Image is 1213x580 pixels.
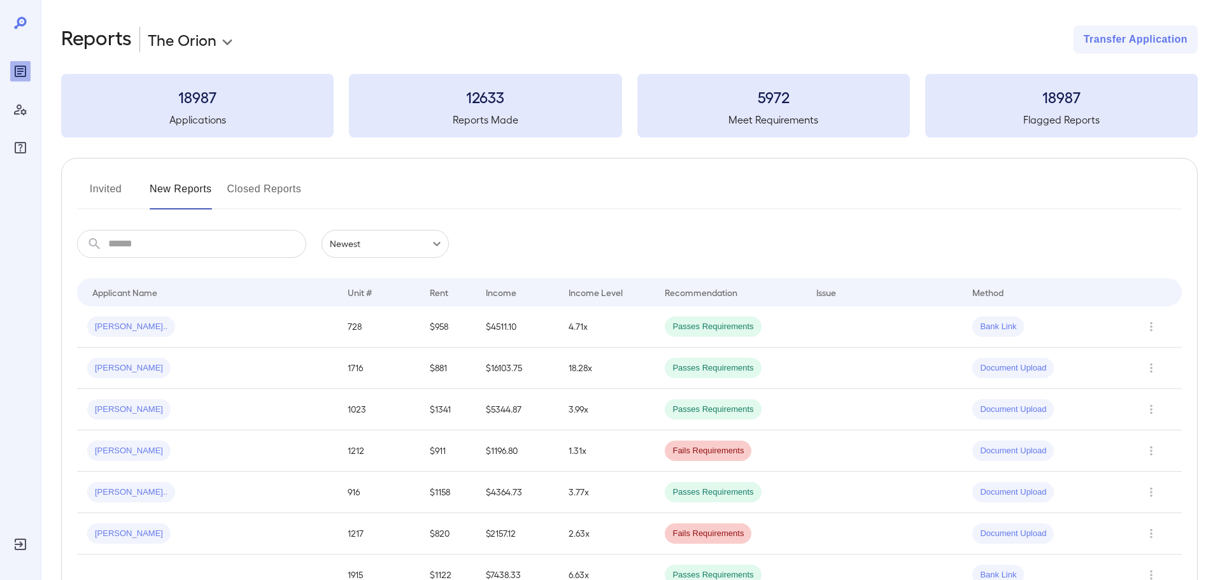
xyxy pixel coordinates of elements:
button: Transfer Application [1074,25,1198,53]
div: Unit # [348,285,372,300]
td: $820 [420,513,476,555]
span: [PERSON_NAME] [87,404,171,416]
span: Passes Requirements [665,404,761,416]
span: [PERSON_NAME] [87,528,171,540]
span: Fails Requirements [665,445,751,457]
div: FAQ [10,138,31,158]
span: Document Upload [972,362,1054,374]
span: Passes Requirements [665,362,761,374]
div: Recommendation [665,285,737,300]
td: $1341 [420,389,476,430]
h3: 18987 [925,87,1198,107]
td: $5344.87 [476,389,558,430]
div: Method [972,285,1004,300]
td: $1196.80 [476,430,558,472]
div: Applicant Name [92,285,157,300]
div: Rent [430,285,450,300]
td: 728 [337,306,420,348]
td: 3.77x [558,472,655,513]
div: Manage Users [10,99,31,120]
td: $4364.73 [476,472,558,513]
span: Document Upload [972,528,1054,540]
h5: Applications [61,112,334,127]
span: Passes Requirements [665,486,761,499]
td: 916 [337,472,420,513]
td: 18.28x [558,348,655,389]
div: Income Level [569,285,623,300]
span: Document Upload [972,404,1054,416]
td: 1.31x [558,430,655,472]
td: 4.71x [558,306,655,348]
button: Row Actions [1141,441,1161,461]
h3: 5972 [637,87,910,107]
span: Bank Link [972,321,1024,333]
h3: 12633 [349,87,621,107]
div: Income [486,285,516,300]
button: Row Actions [1141,358,1161,378]
span: Document Upload [972,445,1054,457]
button: Row Actions [1141,523,1161,544]
td: 1217 [337,513,420,555]
button: Row Actions [1141,316,1161,337]
td: 3.99x [558,389,655,430]
td: $958 [420,306,476,348]
span: [PERSON_NAME].. [87,486,175,499]
h5: Flagged Reports [925,112,1198,127]
span: Document Upload [972,486,1054,499]
span: [PERSON_NAME] [87,362,171,374]
span: Passes Requirements [665,321,761,333]
summary: 18987Applications12633Reports Made5972Meet Requirements18987Flagged Reports [61,74,1198,138]
button: New Reports [150,179,212,209]
div: Newest [322,230,449,258]
td: $16103.75 [476,348,558,389]
td: 1212 [337,430,420,472]
button: Closed Reports [227,179,302,209]
button: Row Actions [1141,482,1161,502]
span: [PERSON_NAME].. [87,321,175,333]
button: Row Actions [1141,399,1161,420]
td: $2157.12 [476,513,558,555]
span: [PERSON_NAME] [87,445,171,457]
p: The Orion [148,29,216,50]
span: Fails Requirements [665,528,751,540]
h5: Reports Made [349,112,621,127]
td: $911 [420,430,476,472]
div: Reports [10,61,31,81]
h5: Meet Requirements [637,112,910,127]
h3: 18987 [61,87,334,107]
td: 1023 [337,389,420,430]
td: $4511.10 [476,306,558,348]
div: Issue [816,285,837,300]
td: 2.63x [558,513,655,555]
td: 1716 [337,348,420,389]
td: $1158 [420,472,476,513]
button: Invited [77,179,134,209]
h2: Reports [61,25,132,53]
div: Log Out [10,534,31,555]
td: $881 [420,348,476,389]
